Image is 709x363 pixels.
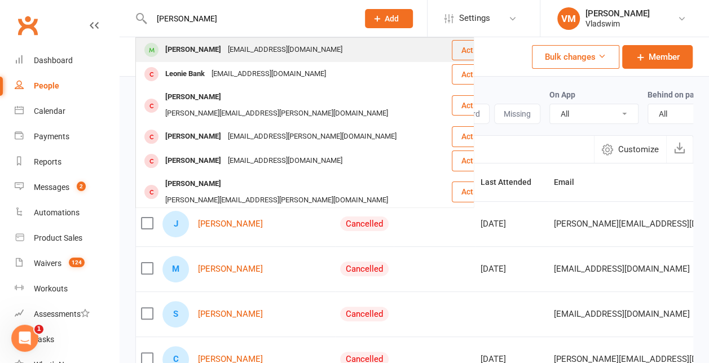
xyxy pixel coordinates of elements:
button: Actions [452,150,508,171]
button: Missing [494,104,540,124]
div: [EMAIL_ADDRESS][DOMAIN_NAME] [224,42,346,58]
button: Customize [594,136,666,163]
div: [DATE] [481,264,544,274]
a: People [15,73,119,99]
a: Calendar [15,99,119,124]
span: [EMAIL_ADDRESS][DOMAIN_NAME] [554,258,690,280]
span: Last Attended [481,178,544,187]
a: Automations [15,200,119,225]
span: 1 [34,325,43,334]
span: Member [649,50,680,64]
a: Assessments [15,302,119,327]
span: Add [385,14,399,23]
span: 2 [77,181,86,191]
a: Payments [15,124,119,149]
a: Workouts [15,276,119,302]
a: [PERSON_NAME] [198,309,263,319]
div: Workouts [34,284,68,293]
div: Cancelled [340,216,389,231]
div: Leonie Bank [162,66,208,82]
div: Reports [34,157,61,166]
button: Actions [452,64,508,85]
a: Product Sales [15,225,119,251]
div: VM [557,7,580,30]
div: [PERSON_NAME] [585,8,650,19]
a: Tasks [15,327,119,352]
div: [PERSON_NAME] [162,176,224,192]
button: Actions [452,40,508,60]
a: Clubworx [14,11,42,39]
a: Dashboard [15,48,119,73]
div: [EMAIL_ADDRESS][DOMAIN_NAME] [224,153,346,169]
a: Messages 2 [15,175,119,200]
label: On App [549,90,575,99]
button: Actions [452,95,508,116]
div: [PERSON_NAME] [162,153,224,169]
div: Payments [34,132,69,141]
div: Messages [34,183,69,192]
button: Bulk changes [532,45,619,69]
div: [PERSON_NAME] [162,42,224,58]
button: Add [365,9,413,28]
span: 124 [69,258,85,267]
div: Waivers [34,259,61,268]
div: [DATE] [481,219,544,229]
span: Customize [618,143,659,156]
a: Reports [15,149,119,175]
div: People [34,81,59,90]
div: Tasks [34,335,54,344]
span: [EMAIL_ADDRESS][DOMAIN_NAME] [554,303,690,325]
div: Cancelled [340,307,389,321]
div: Sam [162,301,189,327]
div: Calendar [34,107,65,116]
input: Search... [148,11,350,26]
div: [EMAIL_ADDRESS][DOMAIN_NAME] [208,66,329,82]
div: Dashboard [34,56,73,65]
div: Assessments [34,309,90,318]
button: Actions [452,126,508,147]
div: Vladswim [585,19,650,29]
button: Email [554,175,587,189]
div: [EMAIL_ADDRESS][PERSON_NAME][DOMAIN_NAME] [224,129,400,145]
div: Cancelled [340,262,389,276]
div: Jessica [162,211,189,237]
iframe: Intercom live chat [11,325,38,352]
div: Automations [34,208,80,217]
a: [PERSON_NAME] [198,219,263,229]
a: Waivers 124 [15,251,119,276]
a: [PERSON_NAME] [198,264,263,274]
div: [PERSON_NAME] [162,89,224,105]
span: Settings [459,6,490,31]
div: [PERSON_NAME][EMAIL_ADDRESS][PERSON_NAME][DOMAIN_NAME] [162,105,391,122]
button: Last Attended [481,175,544,189]
div: Product Sales [34,233,82,242]
button: Actions [452,181,508,202]
div: Milla [162,256,189,282]
div: [PERSON_NAME] [162,129,224,145]
div: [PERSON_NAME][EMAIL_ADDRESS][PERSON_NAME][DOMAIN_NAME] [162,192,391,209]
a: Member [622,45,693,69]
span: Email [554,178,587,187]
